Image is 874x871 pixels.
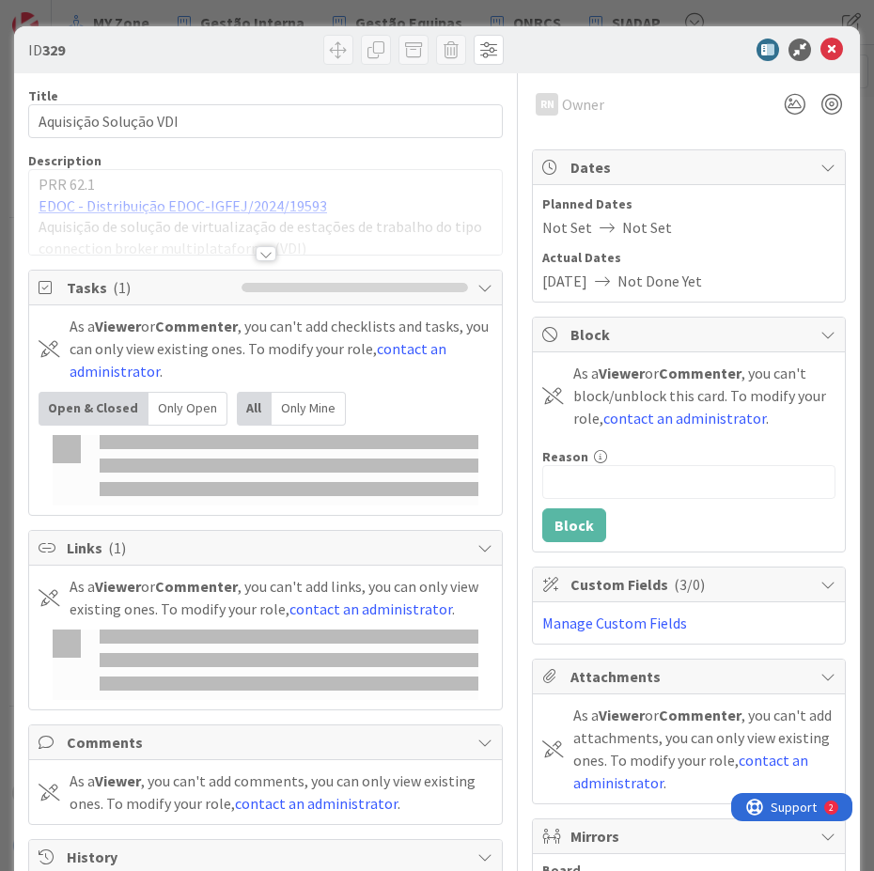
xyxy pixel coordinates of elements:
[622,216,672,239] span: Not Set
[570,573,811,596] span: Custom Fields
[573,704,835,794] div: As a or , you can't add attachments, you can only view existing ones. To modify your role, .
[39,392,148,426] div: Open & Closed
[113,278,131,297] span: ( 1 )
[542,194,835,214] span: Planned Dates
[570,825,811,848] span: Mirrors
[155,577,238,596] b: Commenter
[39,174,492,195] p: PRR 62.1
[659,706,741,724] b: Commenter
[659,364,741,382] b: Commenter
[235,794,398,813] a: contact an administrator
[67,731,468,754] span: Comments
[98,8,102,23] div: 2
[108,538,126,557] span: ( 1 )
[562,93,604,116] span: Owner
[70,770,492,815] div: As a , you can't add comments, you can only view existing ones. To modify your role, .
[570,665,811,688] span: Attachments
[148,392,227,426] div: Only Open
[95,771,141,790] b: Viewer
[542,270,587,292] span: [DATE]
[67,276,232,299] span: Tasks
[542,216,592,239] span: Not Set
[599,706,645,724] b: Viewer
[70,315,492,382] div: As a or , you can't add checklists and tasks, you can only view existing ones. To modify your rol...
[573,362,835,429] div: As a or , you can't block/unblock this card. To modify your role, .
[542,508,606,542] button: Block
[674,575,705,594] span: ( 3/0 )
[289,599,452,618] a: contact an administrator
[599,364,645,382] b: Viewer
[67,846,468,868] span: History
[67,537,468,559] span: Links
[570,156,811,179] span: Dates
[39,3,86,25] span: Support
[28,104,503,138] input: type card name here...
[542,248,835,268] span: Actual Dates
[28,39,65,61] span: ID
[42,40,65,59] b: 329
[617,270,702,292] span: Not Done Yet
[28,152,101,169] span: Description
[542,614,687,632] a: Manage Custom Fields
[603,409,766,428] a: contact an administrator
[536,93,558,116] div: RN
[237,392,272,426] div: All
[28,87,58,104] label: Title
[95,577,141,596] b: Viewer
[39,196,327,215] a: EDOC - Distribuição EDOC-IGFEJ/2024/19593
[95,317,141,335] b: Viewer
[155,317,238,335] b: Commenter
[70,575,492,620] div: As a or , you can't add links, you can only view existing ones. To modify your role, .
[272,392,346,426] div: Only Mine
[542,448,588,465] label: Reason
[570,323,811,346] span: Block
